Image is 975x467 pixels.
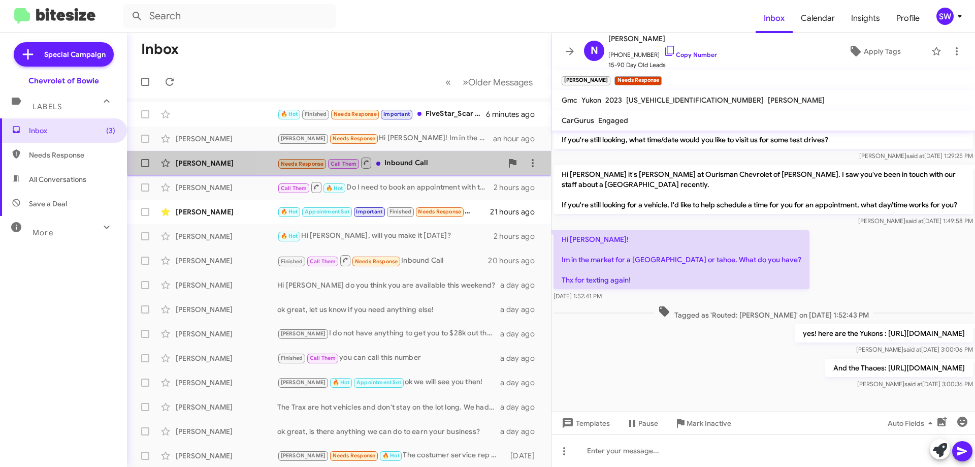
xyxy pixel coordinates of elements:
[333,135,376,142] span: Needs Response
[418,208,461,215] span: Needs Response
[176,304,277,315] div: [PERSON_NAME]
[176,280,277,290] div: [PERSON_NAME]
[281,355,303,361] span: Finished
[654,305,873,320] span: Tagged as 'Routed: [PERSON_NAME]' on [DATE] 1:52:43 PM
[500,378,543,388] div: a day ago
[277,352,500,364] div: you can call this number
[281,111,298,117] span: 🔥 Hot
[176,182,277,193] div: [PERSON_NAME]
[756,4,793,33] a: Inbox
[277,450,505,461] div: The costumer service rep at [GEOGRAPHIC_DATA] said there is no such limitation, so now I'm at a l...
[554,230,809,289] p: Hi [PERSON_NAME]! Im in the market for a [GEOGRAPHIC_DATA] or tahoe. What do you have? Thx for te...
[457,72,539,92] button: Next
[843,4,888,33] span: Insights
[29,150,115,160] span: Needs Response
[277,254,488,267] div: Inbound Call
[334,111,377,117] span: Needs Response
[176,256,277,266] div: [PERSON_NAME]
[888,414,936,432] span: Auto Fields
[500,304,543,315] div: a day ago
[310,258,336,265] span: Call Them
[551,414,618,432] button: Templates
[14,42,114,67] a: Special Campaign
[608,60,717,70] span: 15-90 Day Old Leads
[888,4,928,33] a: Profile
[281,185,307,192] span: Call Them
[277,304,500,315] div: ok great, let us know if you need anything else!
[277,108,486,120] div: FiveStar_Scar Crn [DATE]-[DATE] $3.73 -1.75 Crn [DATE] $3.71 -1.75 Bns [DATE]-[DATE] $9.42 -6.0 B...
[355,258,398,265] span: Needs Response
[440,72,539,92] nav: Page navigation example
[305,208,349,215] span: Appointment Set
[562,96,577,105] span: Gmc
[493,134,543,144] div: an hour ago
[277,426,500,437] div: ok great, is there anything we can do to earn your business?
[505,451,543,461] div: [DATE]
[176,378,277,388] div: [PERSON_NAME]
[106,126,115,136] span: (3)
[856,346,973,353] span: [PERSON_NAME] [DATE] 3:00:06 PM
[281,379,326,386] span: [PERSON_NAME]
[277,402,500,412] div: The Trax are hot vehicles and don't stay on the lot long. We had that one you mentioned that sold...
[277,157,502,169] div: Inbound Call
[463,76,468,88] span: »
[123,4,336,28] input: Search
[176,329,277,339] div: [PERSON_NAME]
[857,380,973,388] span: [PERSON_NAME] [DATE] 3:00:36 PM
[29,174,86,184] span: All Conversations
[281,233,298,239] span: 🔥 Hot
[277,377,500,388] div: ok we will see you then!
[614,76,661,85] small: Needs Response
[281,161,324,167] span: Needs Response
[936,8,954,25] div: SW
[176,158,277,168] div: [PERSON_NAME]
[500,402,543,412] div: a day ago
[439,72,457,92] button: Previous
[281,330,326,337] span: [PERSON_NAME]
[500,280,543,290] div: a day ago
[176,451,277,461] div: [PERSON_NAME]
[281,258,303,265] span: Finished
[859,152,973,160] span: [PERSON_NAME] [DATE] 1:29:25 PM
[382,452,400,459] span: 🔥 Hot
[560,414,610,432] span: Templates
[383,111,410,117] span: Important
[277,133,493,144] div: Hi [PERSON_NAME]! Im in the market for a [GEOGRAPHIC_DATA] or tahoe. What do you have? Thx for te...
[554,165,973,214] p: Hi [PERSON_NAME] it's [PERSON_NAME] at Ourisman Chevrolet of [PERSON_NAME]. I saw you've been in ...
[793,4,843,33] a: Calendar
[494,231,543,241] div: 2 hours ago
[608,45,717,60] span: [PHONE_NUMBER]
[687,414,731,432] span: Mark Inactive
[277,280,500,290] div: Hi [PERSON_NAME] do you think you are available this weekend?
[638,414,658,432] span: Pause
[880,414,945,432] button: Auto Fields
[858,217,973,225] span: [PERSON_NAME] [DATE] 1:49:58 PM
[356,379,401,386] span: Appointment Set
[277,328,500,339] div: I do not have anything to get you to $28k out the door, we can keep an eye out but there may be n...
[618,414,666,432] button: Pause
[905,217,923,225] span: said at
[356,208,382,215] span: Important
[176,134,277,144] div: [PERSON_NAME]
[281,208,298,215] span: 🔥 Hot
[494,182,543,193] div: 2 hours ago
[176,353,277,363] div: [PERSON_NAME]
[490,207,543,217] div: 21 hours ago
[176,207,277,217] div: [PERSON_NAME]
[389,208,412,215] span: Finished
[32,228,53,237] span: More
[768,96,825,105] span: [PERSON_NAME]
[486,109,543,119] div: 6 minutes ago
[28,76,99,86] div: Chevrolet of Bowie
[333,452,376,459] span: Needs Response
[176,402,277,412] div: [PERSON_NAME]
[44,49,106,59] span: Special Campaign
[825,359,973,377] p: And the Thaoes: [URL][DOMAIN_NAME]
[281,135,326,142] span: [PERSON_NAME]
[864,42,901,60] span: Apply Tags
[605,96,622,105] span: 2023
[333,379,350,386] span: 🔥 Hot
[29,199,67,209] span: Save a Deal
[664,51,717,58] a: Copy Number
